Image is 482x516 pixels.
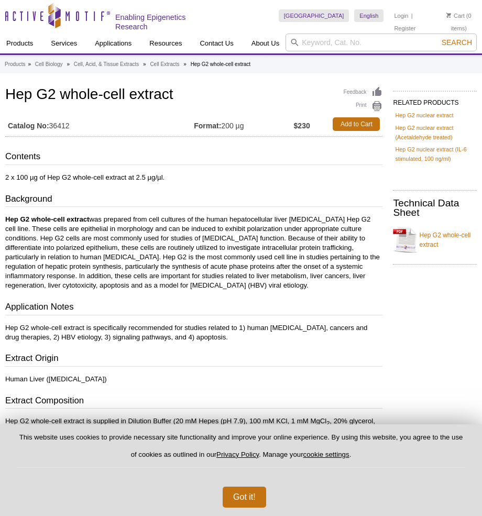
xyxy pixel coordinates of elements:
[5,416,382,435] p: Hep G2 whole-cell extract is supplied in Dilution Buffer (20 mM Hepes (pH 7.9), 100 mM KCl, 1 mM ...
[45,34,83,53] a: Services
[442,38,472,47] span: Search
[395,145,475,163] a: Hep G2 nuclear extract (IL-6 stimulated, 100 ng/ml)
[5,150,382,165] h3: Contents
[354,9,384,22] a: English
[5,301,382,315] h3: Application Notes
[394,12,408,19] a: Login
[191,61,251,67] li: Hep G2 whole-cell extract
[446,13,451,18] img: Your Cart
[183,61,187,67] li: »
[441,9,477,35] li: (0 items)
[303,451,349,458] button: cookie settings
[143,34,188,53] a: Resources
[5,86,382,104] h1: Hep G2 whole-cell extract
[223,487,266,508] button: Got it!
[245,34,286,53] a: About Us
[326,420,330,426] sub: 2
[5,215,382,290] p: was prepared from cell cultures of the human hepatocellular liver [MEDICAL_DATA] Hep G2 cell line...
[393,199,477,217] h2: Technical Data Sheet
[194,115,293,134] td: 200 µg
[294,121,310,130] strong: $230
[8,121,49,130] strong: Catalog No:
[395,123,475,142] a: Hep G2 nuclear extract (Acetaldehyde treated)
[344,86,383,98] a: Feedback
[5,323,382,342] p: Hep G2 whole-cell extract is specifically recommended for studies related to 1) human [MEDICAL_DA...
[279,9,349,22] a: [GEOGRAPHIC_DATA]
[446,12,465,19] a: Cart
[411,9,413,22] li: |
[5,60,25,69] a: Products
[67,61,70,67] li: »
[115,13,207,31] h2: Enabling Epigenetics Research
[5,215,90,223] b: Hep G2 whole-cell extract
[286,34,477,51] input: Keyword, Cat. No.
[28,61,31,67] li: »
[5,193,382,207] h3: Background
[394,25,415,32] a: Register
[17,433,465,468] p: This website uses cookies to provide necessary site functionality and improve your online experie...
[89,34,138,53] a: Applications
[344,101,383,112] a: Print
[393,224,477,256] a: Hep G2 whole-cell extract
[5,394,382,409] h3: Extract Composition
[393,91,477,109] h2: RELATED PRODUCTS
[193,34,239,53] a: Contact Us
[5,173,382,182] p: 2 x 100 µg of Hep G2 whole-cell extract at 2.5 µg/µl.
[333,117,380,131] a: Add to Cart
[150,60,179,69] a: Cell Extracts
[5,115,194,134] td: 36412
[35,60,63,69] a: Cell Biology
[5,375,382,384] p: Human Liver ([MEDICAL_DATA])
[194,121,221,130] strong: Format:
[216,451,259,458] a: Privacy Policy
[143,61,146,67] li: »
[74,60,139,69] a: Cell, Acid, & Tissue Extracts
[439,38,475,47] button: Search
[5,352,382,367] h3: Extract Origin
[395,111,453,120] a: Hep G2 nuclear extract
